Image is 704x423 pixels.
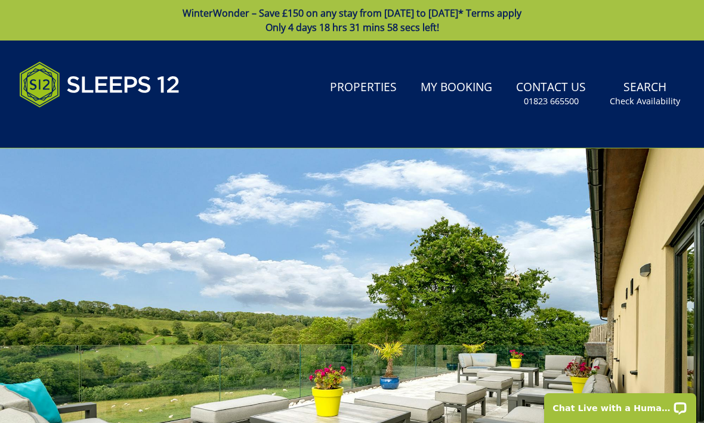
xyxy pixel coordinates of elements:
iframe: LiveChat chat widget [536,385,704,423]
a: SearchCheck Availability [605,74,685,113]
small: 01823 665500 [524,95,579,107]
a: Properties [325,74,402,101]
iframe: Customer reviews powered by Trustpilot [13,122,138,132]
small: Check Availability [610,95,680,107]
img: Sleeps 12 [19,55,180,114]
a: Contact Us01823 665500 [511,74,591,113]
span: Only 4 days 18 hrs 31 mins 58 secs left! [265,21,439,34]
a: My Booking [416,74,497,101]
